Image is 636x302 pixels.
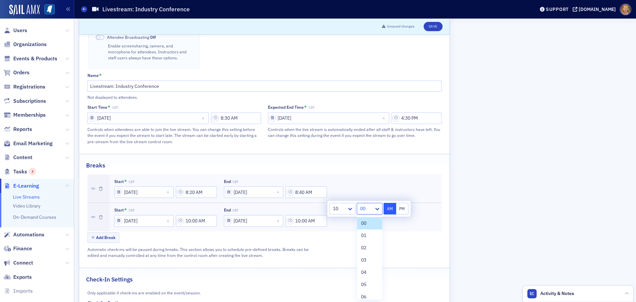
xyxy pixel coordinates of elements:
[114,208,124,212] div: Start
[129,180,134,184] span: CDT
[286,186,327,198] input: 00:00 AM
[361,293,366,300] span: 06
[13,126,32,133] span: Reports
[107,34,156,40] span: Attendee Broadcasting
[361,269,366,276] span: 04
[224,208,231,212] div: End
[9,5,40,15] img: SailAMX
[165,215,174,227] button: Close
[4,287,33,295] a: Imports
[573,7,618,12] button: [DOMAIN_NAME]
[176,215,217,227] input: 00:00 AM
[384,203,396,214] button: AM
[99,73,102,78] abbr: This field is required
[13,69,29,76] span: Orders
[4,97,46,105] a: Subscriptions
[540,290,574,297] span: Activity & Notes
[211,112,261,124] input: 00:00 AM
[392,112,442,124] input: 00:00 AM
[13,214,56,220] a: On-Demand Courses
[304,105,307,109] abbr: This field is required
[114,179,124,184] div: Start
[4,69,29,76] a: Orders
[87,94,310,100] div: Not displayed to attendees.
[579,6,616,12] div: [DOMAIN_NAME]
[114,186,174,198] input: MM/DD/YYYY
[233,180,238,184] span: CDT
[361,220,366,227] span: 00
[129,209,134,212] span: CDT
[87,246,310,259] div: Automatic check-ins will be paused during breaks. This section allows you to schedule pre-defined...
[4,154,32,161] a: Content
[224,215,283,227] input: MM/DD/YYYY
[13,154,32,161] span: Content
[361,281,366,288] span: 05
[102,5,190,13] h1: Livestream: Industry Conference
[29,168,36,175] div: 3
[96,35,104,40] span: Off
[124,208,127,212] abbr: This field is required
[233,209,238,212] span: CDT
[4,126,32,133] a: Reports
[13,83,45,91] span: Registrations
[124,179,127,184] abbr: This field is required
[387,24,414,29] span: Unsaved changes
[176,186,217,198] input: 00:00 AM
[13,55,57,62] span: Events & Products
[87,112,209,124] input: MM/DD/YYYY
[396,203,409,214] button: PM
[114,215,174,227] input: MM/DD/YYYY
[620,4,631,15] span: Profile
[87,73,99,78] div: Name
[87,232,120,243] button: Add Break
[4,259,33,267] a: Connect
[13,245,32,252] span: Finance
[361,232,366,239] span: 01
[150,34,156,40] span: Off
[13,287,33,295] span: Imports
[13,27,27,34] span: Users
[424,22,443,31] button: Save
[86,275,133,284] h2: Check-In Settings
[309,106,314,110] span: CDT
[13,168,36,175] span: Tasks
[268,105,304,110] div: Expected End Time
[165,186,174,198] button: Close
[108,105,110,109] abbr: This field is required
[224,179,231,184] div: End
[224,186,283,198] input: MM/DD/YYYY
[380,112,389,124] button: Close
[268,126,442,139] div: Controls when the live stream is automatically ended after all staff & instructors have left. You...
[4,231,44,238] a: Automations
[4,27,27,34] a: Users
[4,41,47,48] a: Organizations
[200,112,209,124] button: Close
[13,231,44,238] span: Automations
[13,140,53,147] span: Email Marketing
[4,245,32,252] a: Finance
[112,106,118,110] span: CDT
[4,111,46,119] a: Memberships
[108,43,192,61] div: Enable screensharing, camera, and microphone for attendees. Instructors and staff users always ha...
[4,273,32,281] a: Exports
[44,4,55,15] img: SailAMX
[87,126,261,145] div: Controls when attendees are able to join the live stream. You can change this setting before the ...
[268,112,389,124] input: MM/DD/YYYY
[361,244,366,251] span: 02
[87,288,310,296] div: Only applicable if check-ins are enabled on the event/session.
[40,4,55,16] a: View Homepage
[546,6,569,12] div: Support
[13,97,46,105] span: Subscriptions
[4,168,36,175] a: Tasks3
[4,140,53,147] a: Email Marketing
[361,257,366,264] span: 03
[13,182,39,190] span: E-Learning
[13,203,40,209] a: Video Library
[87,105,107,110] div: Start Time
[4,55,57,62] a: Events & Products
[274,186,283,198] button: Close
[4,182,39,190] a: E-Learning
[274,215,283,227] button: Close
[13,111,46,119] span: Memberships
